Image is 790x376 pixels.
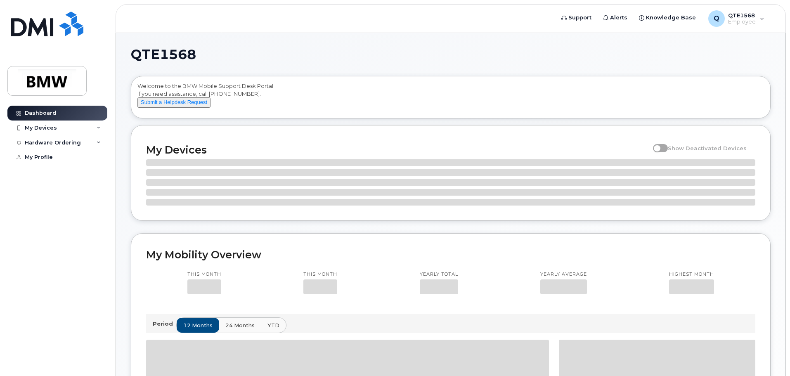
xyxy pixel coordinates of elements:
[225,322,255,329] span: 24 months
[187,271,221,278] p: This month
[540,271,587,278] p: Yearly average
[668,145,747,151] span: Show Deactivated Devices
[420,271,458,278] p: Yearly total
[137,82,764,115] div: Welcome to the BMW Mobile Support Desk Portal If you need assistance, call [PHONE_NUMBER].
[303,271,337,278] p: This month
[146,248,755,261] h2: My Mobility Overview
[153,320,176,328] p: Period
[146,144,649,156] h2: My Devices
[137,97,211,108] button: Submit a Helpdesk Request
[137,99,211,105] a: Submit a Helpdesk Request
[669,271,714,278] p: Highest month
[131,48,196,61] span: QTE1568
[653,140,660,147] input: Show Deactivated Devices
[267,322,279,329] span: YTD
